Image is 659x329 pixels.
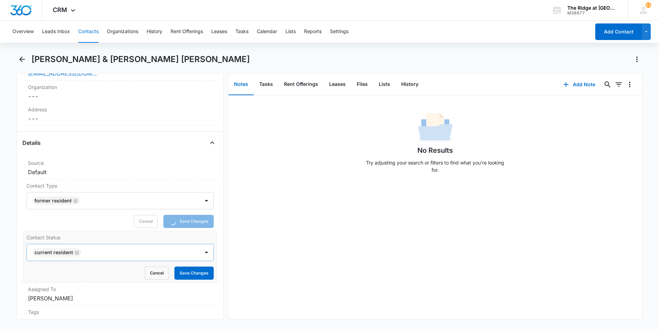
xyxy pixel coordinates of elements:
[28,286,212,293] label: Assigned To
[174,267,214,280] button: Save Changes
[34,250,73,255] div: Current Resident
[304,21,322,43] button: Reports
[330,21,348,43] button: Settings
[22,139,41,147] h4: Details
[145,267,169,280] button: Cancel
[22,81,218,103] div: Organization---
[229,74,254,95] button: Notes
[12,21,34,43] button: Overview
[28,294,212,302] dd: [PERSON_NAME]
[28,106,212,113] label: Address
[602,79,613,90] button: Search...
[72,198,78,203] div: Remove Former Resident
[363,159,508,173] p: Try adjusting your search or filters to find what you’re looking for.
[567,5,618,11] div: account name
[53,6,67,13] span: CRM
[631,54,642,65] button: Actions
[235,21,249,43] button: Tasks
[22,157,218,179] div: SourceDefault
[257,21,277,43] button: Calendar
[396,74,424,95] button: History
[556,76,602,93] button: Add Note
[22,283,218,306] div: Assigned To[PERSON_NAME]
[278,74,324,95] button: Rent Offerings
[27,234,214,241] label: Contact Status
[42,21,70,43] button: Leads Inbox
[28,69,97,78] a: [EMAIL_ADDRESS][DOMAIN_NAME]
[207,137,218,148] button: Close
[324,74,351,95] button: Leases
[567,11,618,16] div: account id
[418,111,453,145] img: No Data
[595,23,642,40] button: Add Contact
[28,114,212,123] dd: ---
[211,21,227,43] button: Leases
[22,306,218,328] div: Tags---
[624,79,635,90] button: Overflow Menu
[31,54,250,64] h1: [PERSON_NAME] & [PERSON_NAME] [PERSON_NAME]
[28,308,212,316] label: Tags
[417,145,453,156] h1: No Results
[34,198,72,203] div: Former Resident
[646,2,651,8] span: 11
[28,83,212,91] label: Organization
[171,21,203,43] button: Rent Offerings
[107,21,138,43] button: Organizations
[73,250,79,255] div: Remove Current Resident
[22,103,218,126] div: Address---
[28,92,212,100] dd: ---
[254,74,278,95] button: Tasks
[285,21,296,43] button: Lists
[373,74,396,95] button: Lists
[646,2,651,8] div: notifications count
[27,182,214,189] label: Contact Type
[28,159,212,167] label: Source
[146,21,162,43] button: History
[613,79,624,90] button: Filters
[28,168,212,176] dd: Default
[78,21,99,43] button: Contacts
[17,54,27,65] button: Back
[28,317,212,325] dd: ---
[351,74,373,95] button: Files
